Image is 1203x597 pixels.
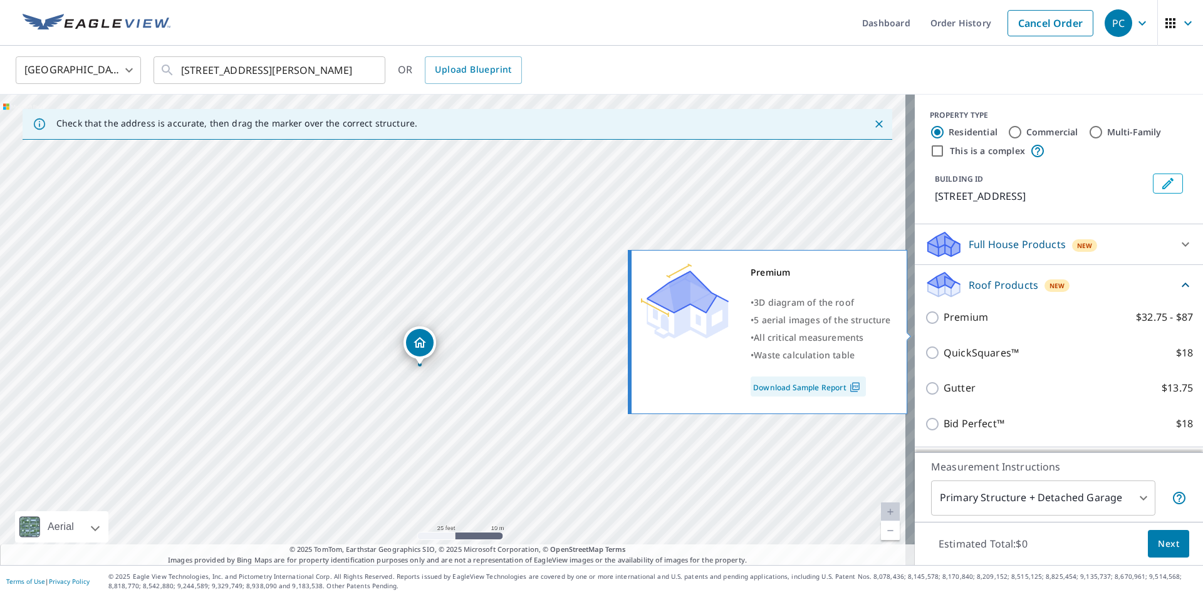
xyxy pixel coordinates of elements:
[605,544,626,554] a: Terms
[944,345,1019,361] p: QuickSquares™
[550,544,603,554] a: OpenStreetMap
[931,459,1187,474] p: Measurement Instructions
[1176,345,1193,361] p: $18
[754,296,854,308] span: 3D diagram of the roof
[1176,416,1193,432] p: $18
[751,311,891,329] div: •
[49,577,90,586] a: Privacy Policy
[641,264,729,339] img: Premium
[23,14,170,33] img: EV Logo
[1077,241,1093,251] span: New
[44,511,78,542] div: Aerial
[944,416,1004,432] p: Bid Perfect™
[969,237,1066,252] p: Full House Products
[181,53,360,88] input: Search by address or latitude-longitude
[925,270,1193,299] div: Roof ProductsNew
[969,278,1038,293] p: Roof Products
[935,174,983,184] p: BUILDING ID
[846,382,863,393] img: Pdf Icon
[950,145,1025,157] label: This is a complex
[435,62,511,78] span: Upload Blueprint
[1107,126,1162,138] label: Multi-Family
[16,53,141,88] div: [GEOGRAPHIC_DATA]
[289,544,626,555] span: © 2025 TomTom, Earthstar Geographics SIO, © 2025 Microsoft Corporation, ©
[6,578,90,585] p: |
[751,264,891,281] div: Premium
[944,380,976,396] p: Gutter
[1026,126,1078,138] label: Commercial
[1172,491,1187,506] span: Your report will include the primary structure and a detached garage if one exists.
[56,118,417,129] p: Check that the address is accurate, then drag the marker over the correct structure.
[425,56,521,84] a: Upload Blueprint
[1105,9,1132,37] div: PC
[754,349,855,361] span: Waste calculation table
[935,189,1148,204] p: [STREET_ADDRESS]
[1049,281,1065,291] span: New
[751,376,866,397] a: Download Sample Report
[751,346,891,364] div: •
[929,530,1038,558] p: Estimated Total: $0
[881,502,900,521] a: Current Level 20, Zoom In Disabled
[930,110,1188,121] div: PROPERTY TYPE
[15,511,108,542] div: Aerial
[754,331,863,343] span: All critical measurements
[925,229,1193,259] div: Full House ProductsNew
[949,126,997,138] label: Residential
[881,521,900,540] a: Current Level 20, Zoom Out
[944,309,988,325] p: Premium
[398,56,522,84] div: OR
[751,329,891,346] div: •
[1008,10,1093,36] a: Cancel Order
[1162,380,1193,396] p: $13.75
[1148,530,1189,558] button: Next
[108,572,1197,591] p: © 2025 Eagle View Technologies, Inc. and Pictometry International Corp. All Rights Reserved. Repo...
[404,326,436,365] div: Dropped pin, building 1, Residential property, 15731 Thoroughbred Ln Montverde, FL 34756
[6,577,45,586] a: Terms of Use
[1136,309,1193,325] p: $32.75 - $87
[754,314,890,326] span: 5 aerial images of the structure
[931,480,1155,516] div: Primary Structure + Detached Garage
[751,294,891,311] div: •
[1158,536,1179,552] span: Next
[1153,174,1183,194] button: Edit building 1
[871,116,887,132] button: Close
